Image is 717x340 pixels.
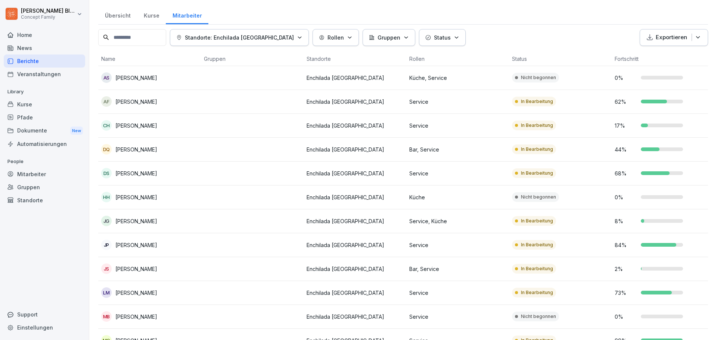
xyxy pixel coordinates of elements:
a: DokumenteNew [4,124,85,138]
p: 0 % [615,313,637,321]
p: Enchilada [GEOGRAPHIC_DATA] [307,146,403,153]
p: In Bearbeitung [521,218,553,224]
p: Service [409,289,506,297]
p: In Bearbeitung [521,265,553,272]
div: JP [101,240,112,250]
th: Standorte [304,52,406,66]
p: Küche [409,193,506,201]
div: JS [101,263,112,274]
p: Enchilada [GEOGRAPHIC_DATA] [307,169,403,177]
p: Rollen [328,34,344,41]
a: News [4,41,85,54]
p: [PERSON_NAME] Blaschke [21,8,75,14]
p: Enchilada [GEOGRAPHIC_DATA] [307,217,403,225]
p: 68 % [615,169,637,177]
p: 2 % [615,265,637,273]
p: [PERSON_NAME] [115,313,157,321]
p: Service [409,313,506,321]
p: 62 % [615,98,637,106]
p: Nicht begonnen [521,194,556,200]
p: Bar, Service [409,265,506,273]
p: Nicht begonnen [521,74,556,81]
a: Berichte [4,54,85,68]
p: In Bearbeitung [521,98,553,105]
button: Exportieren [640,29,708,46]
a: Veranstaltungen [4,68,85,81]
div: New [70,127,83,135]
div: AS [101,72,112,83]
p: Nicht begonnen [521,313,556,320]
p: Enchilada [GEOGRAPHIC_DATA] [307,98,403,106]
p: Concept Family [21,15,75,20]
div: DS [101,168,112,178]
a: Pfade [4,111,85,124]
a: Einstellungen [4,321,85,334]
a: Automatisierungen [4,137,85,150]
p: In Bearbeitung [521,122,553,129]
p: [PERSON_NAME] [115,74,157,82]
div: CH [101,120,112,131]
div: HH [101,192,112,202]
th: Name [98,52,201,66]
p: Enchilada [GEOGRAPHIC_DATA] [307,241,403,249]
p: In Bearbeitung [521,289,553,296]
div: Gruppen [4,181,85,194]
div: AF [101,96,112,107]
p: Enchilada [GEOGRAPHIC_DATA] [307,74,403,82]
th: Fortschritt [612,52,714,66]
a: Übersicht [98,5,137,24]
button: Standorte: Enchilada [GEOGRAPHIC_DATA] [170,29,309,46]
div: MB [101,311,112,322]
p: [PERSON_NAME] [115,122,157,130]
p: 0 % [615,193,637,201]
p: [PERSON_NAME] [115,289,157,297]
p: Service [409,241,506,249]
th: Rollen [406,52,509,66]
a: Mitarbeiter [4,168,85,181]
a: Kurse [4,98,85,111]
a: Kurse [137,5,166,24]
div: Home [4,28,85,41]
p: [PERSON_NAME] [115,217,157,225]
p: [PERSON_NAME] [115,265,157,273]
p: Bar, Service [409,146,506,153]
button: Status [419,29,466,46]
p: Library [4,86,85,98]
p: 73 % [615,289,637,297]
p: [PERSON_NAME] [115,98,157,106]
p: Standorte: Enchilada [GEOGRAPHIC_DATA] [185,34,294,41]
p: Küche, Service [409,74,506,82]
p: Enchilada [GEOGRAPHIC_DATA] [307,289,403,297]
button: Rollen [313,29,359,46]
p: 0 % [615,74,637,82]
a: Mitarbeiter [166,5,208,24]
div: LM [101,287,112,298]
p: [PERSON_NAME] [115,146,157,153]
button: Gruppen [363,29,415,46]
div: Dokumente [4,124,85,138]
div: JG [101,216,112,226]
p: In Bearbeitung [521,241,553,248]
p: Service, Küche [409,217,506,225]
p: 44 % [615,146,637,153]
p: Service [409,98,506,106]
p: Service [409,169,506,177]
div: Support [4,308,85,321]
a: Standorte [4,194,85,207]
p: Enchilada [GEOGRAPHIC_DATA] [307,265,403,273]
p: Enchilada [GEOGRAPHIC_DATA] [307,193,403,201]
th: Status [509,52,612,66]
p: [PERSON_NAME] [115,241,157,249]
